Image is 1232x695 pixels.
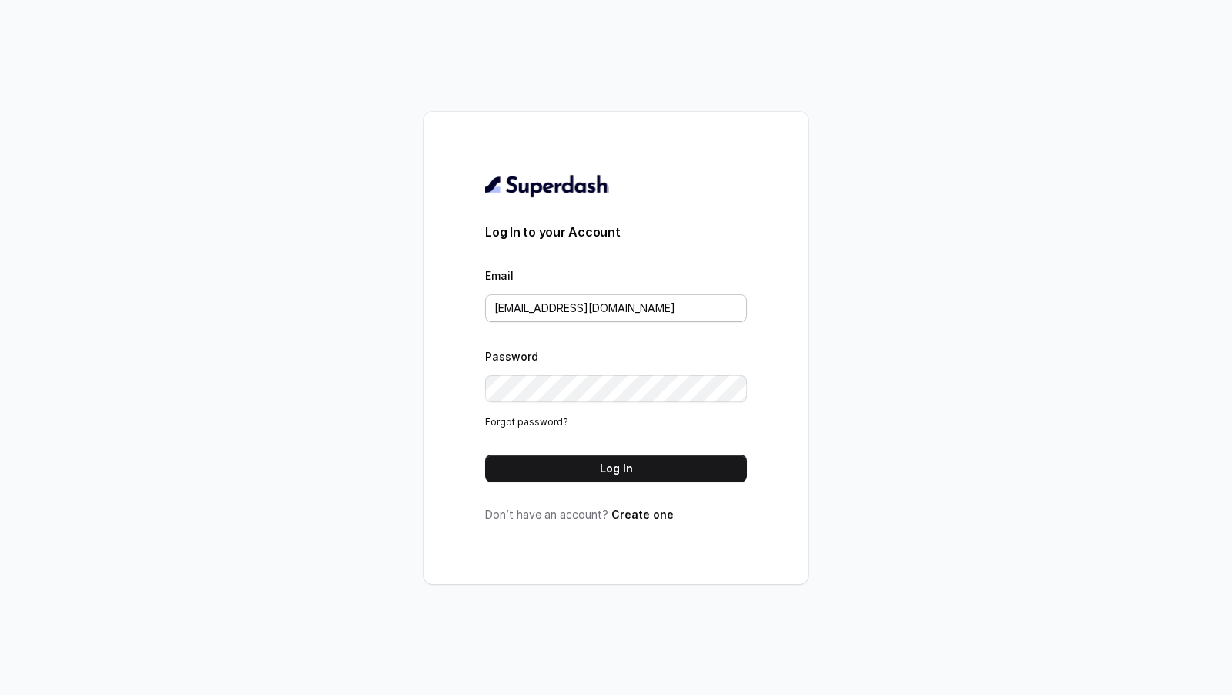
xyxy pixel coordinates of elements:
[485,173,609,198] img: light.svg
[485,455,747,482] button: Log In
[485,223,747,241] h3: Log In to your Account
[485,416,568,428] a: Forgot password?
[485,507,747,522] p: Don’t have an account?
[485,350,538,363] label: Password
[485,294,747,322] input: youremail@example.com
[611,508,674,521] a: Create one
[485,269,514,282] label: Email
